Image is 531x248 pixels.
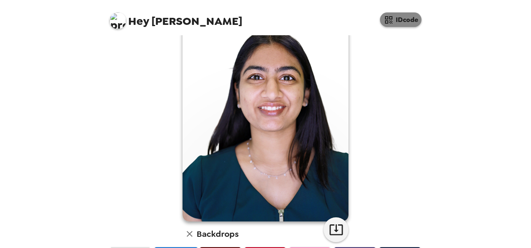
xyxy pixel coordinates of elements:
[197,227,239,241] h6: Backdrops
[128,14,149,29] span: Hey
[380,12,421,27] button: IDcode
[110,12,126,29] img: profile pic
[110,8,242,27] span: [PERSON_NAME]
